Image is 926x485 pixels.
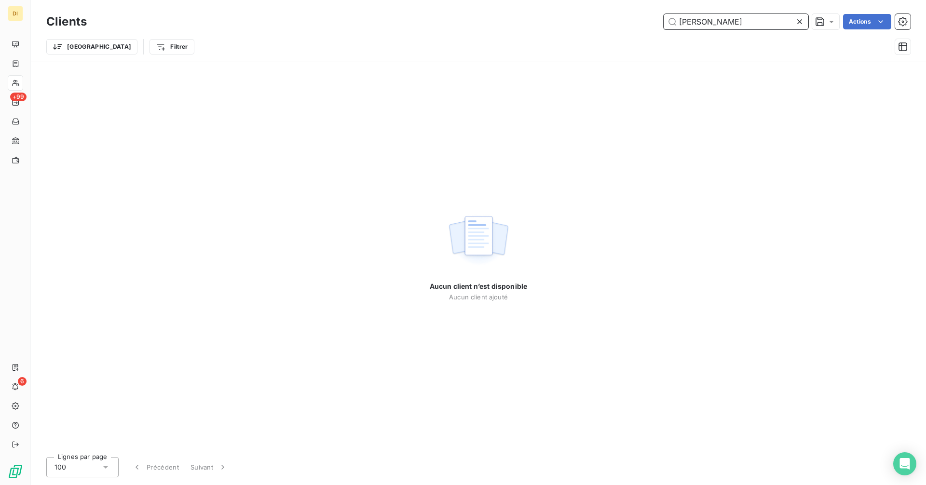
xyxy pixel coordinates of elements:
[430,282,527,291] span: Aucun client n’est disponible
[893,452,916,475] div: Open Intercom Messenger
[449,293,508,301] span: Aucun client ajouté
[664,14,808,29] input: Rechercher
[8,6,23,21] div: DI
[448,211,509,270] img: empty state
[18,377,27,386] span: 6
[126,457,185,477] button: Précédent
[46,13,87,30] h3: Clients
[843,14,891,29] button: Actions
[46,39,137,54] button: [GEOGRAPHIC_DATA]
[54,462,66,472] span: 100
[8,464,23,479] img: Logo LeanPay
[185,457,233,477] button: Suivant
[10,93,27,101] span: +99
[150,39,194,54] button: Filtrer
